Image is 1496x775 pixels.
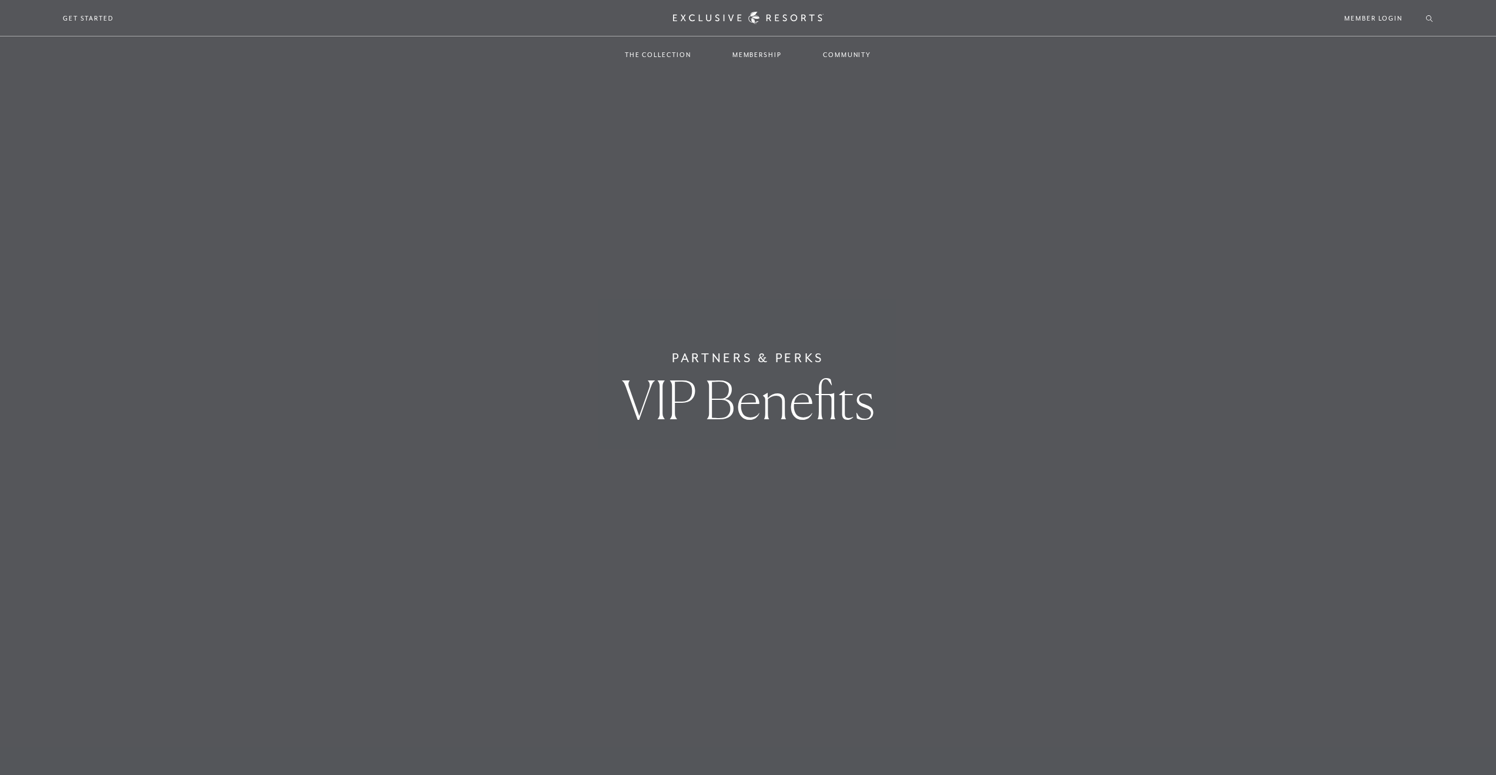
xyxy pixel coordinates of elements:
[613,38,703,72] a: The Collection
[1344,13,1403,24] a: Member Login
[63,13,114,24] a: Get Started
[622,373,875,426] h1: VIP Benefits
[811,38,883,72] a: Community
[721,38,794,72] a: Membership
[672,349,824,368] h6: Partners & Perks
